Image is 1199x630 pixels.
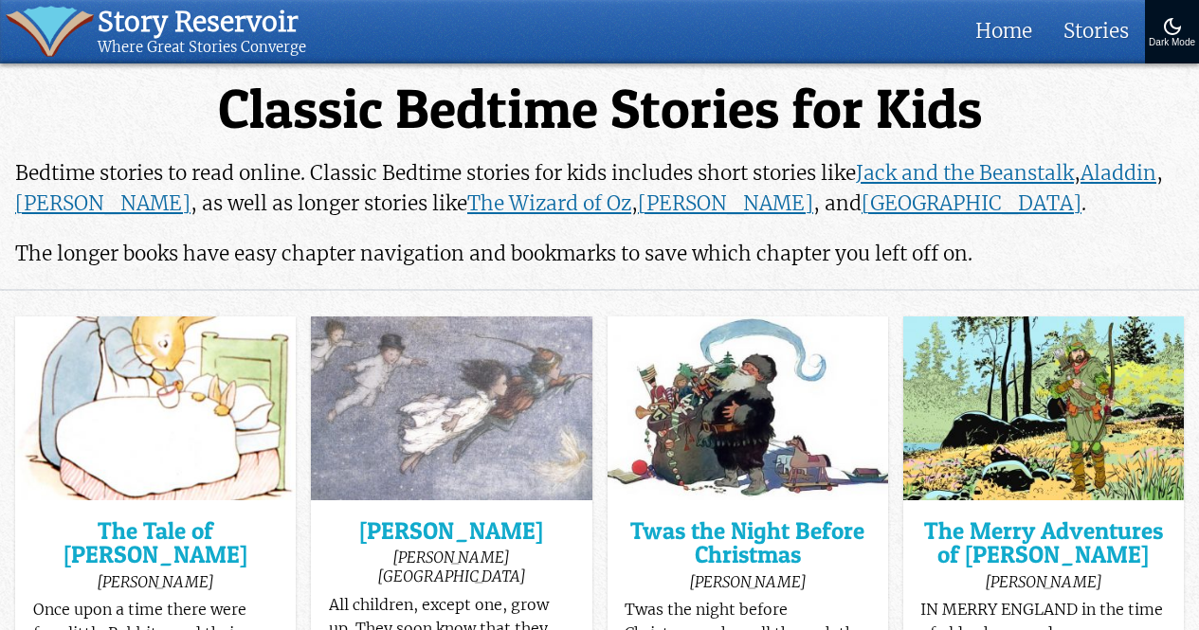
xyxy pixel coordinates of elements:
[638,190,813,216] a: [PERSON_NAME]
[15,316,296,501] img: The Tale of Peter Rabbit
[467,190,631,216] a: The Wizard of Oz
[6,6,94,57] img: icon of book with waver spilling out.
[1161,15,1184,38] img: Turn On Dark Mode
[1149,38,1195,48] div: Dark Mode
[15,81,1184,138] h1: Classic Bedtime Stories for Kids
[625,572,870,591] div: [PERSON_NAME]
[311,316,591,501] img: Peter Pan
[920,572,1166,591] div: [PERSON_NAME]
[98,39,306,57] div: Where Great Stories Converge
[903,316,1184,501] img: The Merry Adventures of Robin Hood
[625,519,870,567] a: Twas the Night Before Christmas
[15,158,1184,219] p: Bedtime stories to read online. Classic Bedtime stories for kids includes short stories like , , ...
[15,190,191,216] a: [PERSON_NAME]
[1081,160,1156,186] a: Aladdin
[15,239,1184,269] p: The longer books have easy chapter navigation and bookmarks to save which chapter you left off on.
[33,519,279,567] a: The Tale of [PERSON_NAME]
[329,519,574,543] a: [PERSON_NAME]
[33,572,279,591] div: [PERSON_NAME]
[98,6,306,39] div: Story Reservoir
[608,316,888,501] img: Twas the Night Before Christmas
[329,548,574,585] div: [PERSON_NAME][GEOGRAPHIC_DATA]
[920,519,1166,567] a: The Merry Adventures of [PERSON_NAME]
[856,160,1074,186] a: Jack and the Beanstalk
[862,190,1081,216] a: [GEOGRAPHIC_DATA]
